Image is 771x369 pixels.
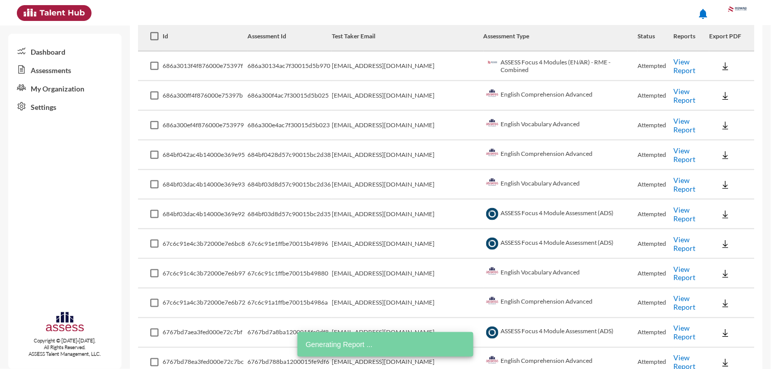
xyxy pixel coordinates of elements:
td: ASSESS Focus 4 Modules (EN/AR) - RME - Combined [484,52,638,81]
td: 686a30134ac7f30015d5b970 [247,52,332,81]
td: 67c6c91a1ffbe70015b4986a [247,289,332,318]
td: 6767bd7aea3fed000e72c7bf [163,318,247,348]
a: View Report [674,235,696,252]
td: Attempted [638,259,674,289]
td: Attempted [638,289,674,318]
td: 6767bd7a8ba1200015fe9df8 [247,318,332,348]
mat-icon: notifications [697,8,710,20]
a: View Report [674,324,696,341]
td: 684bf03dac4b14000e369e92 [163,200,247,229]
td: 686a3013f4f876000e75397f [163,52,247,81]
a: View Report [674,294,696,312]
td: 686a300e4ac7f30015d5b023 [247,111,332,141]
img: assesscompany-logo.png [45,311,85,335]
td: 684bf03dac4b14000e369e93 [163,170,247,200]
td: 686a300ef4f876000e753979 [163,111,247,141]
td: 67c6c91e4c3b72000e7e6bc8 [163,229,247,259]
td: English Comprehension Advanced [484,289,638,318]
td: Attempted [638,111,674,141]
td: 67c6c91c1ffbe70015b49880 [247,259,332,289]
th: Assessment Type [484,22,638,52]
a: Assessments [8,60,122,79]
th: Reports [674,22,709,52]
a: View Report [674,57,696,75]
td: English Vocabulary Advanced [484,111,638,141]
td: 684bf03d8d57c90015bc2d35 [247,200,332,229]
th: Id [163,22,247,52]
td: [EMAIL_ADDRESS][DOMAIN_NAME] [332,289,484,318]
td: Attempted [638,229,674,259]
a: View Report [674,205,696,223]
td: Attempted [638,52,674,81]
td: [EMAIL_ADDRESS][DOMAIN_NAME] [332,170,484,200]
td: [EMAIL_ADDRESS][DOMAIN_NAME] [332,52,484,81]
td: 684bf03d8d57c90015bc2d36 [247,170,332,200]
td: ASSESS Focus 4 Module Assessment (ADS) [484,200,638,229]
a: View Report [674,117,696,134]
td: Attempted [638,81,674,111]
td: Attempted [638,318,674,348]
td: [EMAIL_ADDRESS][DOMAIN_NAME] [332,229,484,259]
td: 686a300ff4f876000e75397b [163,81,247,111]
td: Attempted [638,141,674,170]
td: 67c6c91a4c3b72000e7e6b72 [163,289,247,318]
a: View Report [674,87,696,104]
td: [EMAIL_ADDRESS][DOMAIN_NAME] [332,111,484,141]
a: Settings [8,97,122,116]
span: Generating Report ... [306,339,373,350]
td: 684bf042ac4b14000e369e95 [163,141,247,170]
td: [EMAIL_ADDRESS][DOMAIN_NAME] [332,259,484,289]
td: 67c6c91e1ffbe70015b49896 [247,229,332,259]
a: My Organization [8,79,122,97]
td: [EMAIL_ADDRESS][DOMAIN_NAME] [332,200,484,229]
td: English Comprehension Advanced [484,141,638,170]
th: Test Taker Email [332,22,484,52]
td: [EMAIL_ADDRESS][DOMAIN_NAME] [332,141,484,170]
td: Attempted [638,170,674,200]
th: Status [638,22,674,52]
td: 684bf0428d57c90015bc2d38 [247,141,332,170]
td: 686a300f4ac7f30015d5b025 [247,81,332,111]
th: Export PDF [709,22,755,52]
td: English Vocabulary Advanced [484,170,638,200]
td: Attempted [638,200,674,229]
th: Assessment Id [247,22,332,52]
td: English Comprehension Advanced [484,81,638,111]
a: Dashboard [8,42,122,60]
p: Copyright © [DATE]-[DATE]. All Rights Reserved. ASSESS Talent Management, LLC. [8,337,122,357]
td: ASSESS Focus 4 Module Assessment (ADS) [484,318,638,348]
td: 67c6c91c4c3b72000e7e6b97 [163,259,247,289]
td: English Vocabulary Advanced [484,259,638,289]
td: [EMAIL_ADDRESS][DOMAIN_NAME] [332,81,484,111]
td: ASSESS Focus 4 Module Assessment (ADS) [484,229,638,259]
a: View Report [674,265,696,282]
a: View Report [674,176,696,193]
a: View Report [674,146,696,164]
td: [EMAIL_ADDRESS][DOMAIN_NAME] [332,318,484,348]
